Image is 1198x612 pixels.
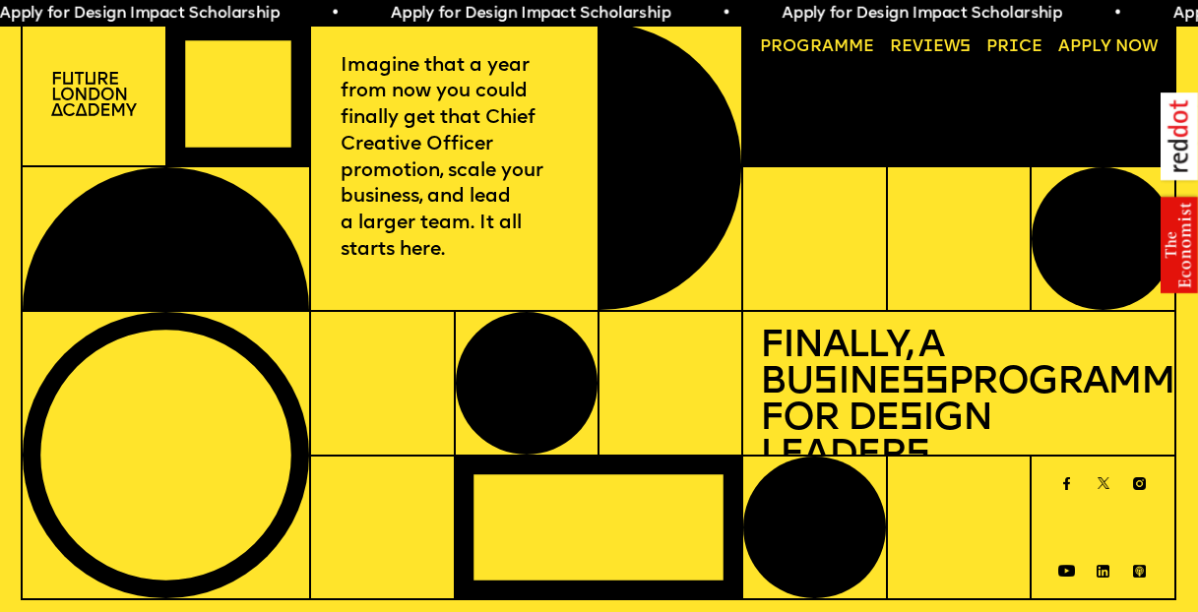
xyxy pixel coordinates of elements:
[906,437,929,475] span: s
[752,31,883,65] a: Programme
[760,329,1158,474] h1: Finally, a Bu ine Programme for De ign Leader
[882,31,979,65] a: Reviews
[901,364,948,402] span: ss
[1058,38,1070,55] span: A
[341,53,567,264] p: Imagine that a year from now you could finally get that Chief Creative Officer promotion, scale y...
[813,364,837,402] span: s
[324,6,333,22] span: •
[1106,6,1115,22] span: •
[716,6,725,22] span: •
[899,400,922,439] span: s
[1050,31,1166,65] a: Apply now
[978,31,1051,65] a: Price
[822,38,834,55] span: a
